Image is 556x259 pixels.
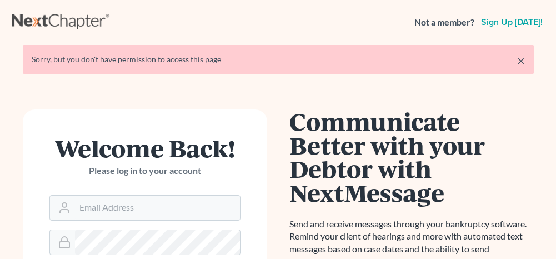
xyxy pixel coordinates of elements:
input: Email Address [75,196,240,220]
h1: Communicate Better with your Debtor with NextMessage [289,109,534,205]
a: × [517,54,525,67]
strong: Not a member? [414,16,474,29]
a: Sign up [DATE]! [479,18,545,27]
p: Please log in to your account [49,165,241,177]
div: Sorry, but you don't have permission to access this page [32,54,525,65]
h1: Welcome Back! [49,136,241,160]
